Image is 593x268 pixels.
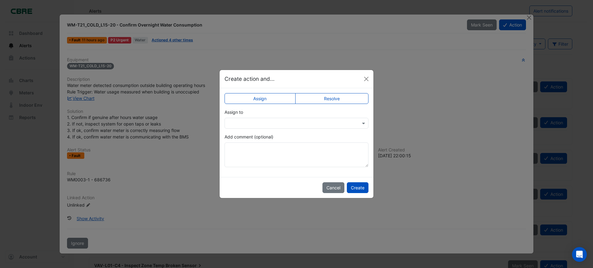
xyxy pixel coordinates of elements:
label: Add comment (optional) [225,134,273,140]
button: Cancel [322,182,344,193]
label: Assign to [225,109,243,115]
label: Assign [225,93,296,104]
h5: Create action and... [225,75,275,83]
label: Resolve [295,93,369,104]
button: Create [347,182,368,193]
button: Close [362,74,371,84]
div: Open Intercom Messenger [572,247,587,262]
